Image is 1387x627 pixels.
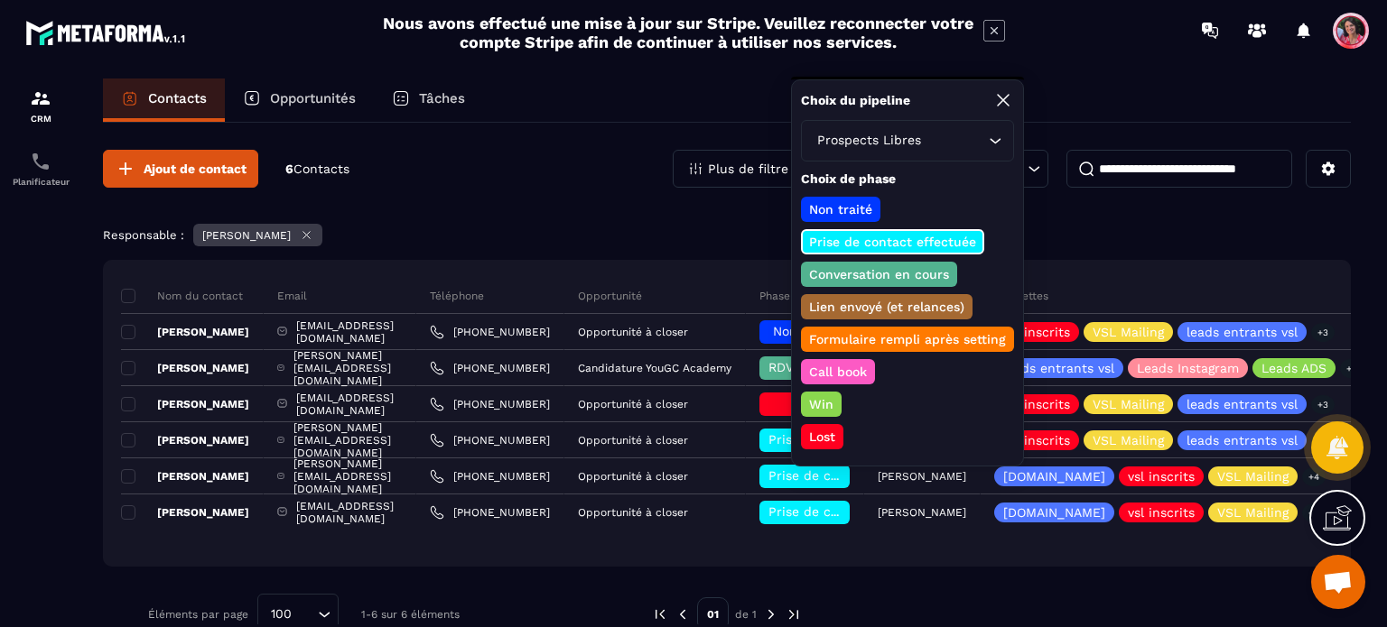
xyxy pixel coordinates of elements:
[103,78,225,122] a: Contacts
[1003,506,1105,519] p: [DOMAIN_NAME]
[1187,434,1298,447] p: leads entrants vsl
[148,90,207,106] p: Contacts
[1003,362,1114,374] p: leads entrants vsl
[773,324,836,338] span: Non traité
[1340,359,1362,378] p: +1
[121,361,249,375] p: [PERSON_NAME]
[5,74,77,137] a: formationformationCRM
[578,434,688,447] p: Opportunité à closer
[148,608,248,621] p: Éléments par page
[806,395,836,413] p: Win
[1217,470,1289,483] p: VSL Mailing
[103,228,184,242] p: Responsable :
[801,92,910,109] p: Choix du pipeline
[878,470,966,483] p: [PERSON_NAME]
[578,398,688,410] p: Opportunité à closer
[202,229,291,242] p: [PERSON_NAME]
[1093,434,1164,447] p: VSL Mailing
[925,131,984,151] input: Search for option
[1003,434,1070,447] p: vsl inscrits
[1311,555,1365,609] a: Ouvrir le chat
[430,361,550,375] a: [PHONE_NUMBER]
[652,606,668,622] img: prev
[578,326,688,338] p: Opportunité à closer
[270,90,356,106] p: Opportunités
[806,298,967,316] p: Lien envoyé (et relances)
[578,470,688,483] p: Opportunité à closer
[430,397,550,411] a: [PHONE_NUMBER]
[1003,326,1070,338] p: vsl inscrits
[1311,323,1335,342] p: +3
[374,78,483,122] a: Tâches
[1093,326,1164,338] p: VSL Mailing
[103,150,258,188] button: Ajout de contact
[759,289,790,303] p: Phase
[121,289,243,303] p: Nom du contact
[1003,398,1070,410] p: vsl inscrits
[763,606,779,622] img: next
[1187,398,1298,410] p: leads entrants vsl
[806,233,979,251] p: Prise de contact effectuée
[878,506,966,519] p: [PERSON_NAME]
[30,88,51,109] img: formation
[1187,326,1298,338] p: leads entrants vsl
[768,360,885,374] span: RDV à confimer ❓
[1261,362,1326,374] p: Leads ADS
[578,362,731,374] p: Candidature YouGC Academy
[675,606,691,622] img: prev
[277,289,307,303] p: Email
[298,604,313,624] input: Search for option
[768,468,936,483] span: Prise de contact effectuée
[382,14,974,51] h2: Nous avons effectué une mise à jour sur Stripe. Veuillez reconnecter votre compte Stripe afin de ...
[1128,506,1195,519] p: vsl inscrits
[708,162,788,175] p: Plus de filtre
[430,325,550,339] a: [PHONE_NUMBER]
[285,161,349,178] p: 6
[578,506,688,519] p: Opportunité à closer
[801,120,1014,161] div: Search for option
[293,161,349,176] span: Contacts
[430,505,550,520] a: [PHONE_NUMBER]
[121,433,249,447] p: [PERSON_NAME]
[121,469,249,484] p: [PERSON_NAME]
[144,160,247,178] span: Ajout de contact
[578,289,642,303] p: Opportunité
[735,607,757,622] p: de 1
[121,397,249,411] p: [PERSON_NAME]
[768,432,936,447] span: Prise de contact effectuée
[265,604,298,624] span: 100
[419,90,465,106] p: Tâches
[813,131,925,151] span: Prospects Libres
[121,505,249,520] p: [PERSON_NAME]
[768,504,936,519] span: Prise de contact effectuée
[1093,398,1164,410] p: VSL Mailing
[806,265,952,283] p: Conversation en cours
[1217,506,1289,519] p: VSL Mailing
[1311,395,1335,414] p: +3
[430,433,550,447] a: [PHONE_NUMBER]
[5,137,77,200] a: schedulerschedulerPlanificateur
[430,289,484,303] p: Téléphone
[806,200,875,218] p: Non traité
[5,177,77,187] p: Planificateur
[806,363,870,381] p: Call book
[1128,470,1195,483] p: vsl inscrits
[361,608,460,621] p: 1-6 sur 6 éléments
[801,171,1014,188] p: Choix de phase
[430,469,550,484] a: [PHONE_NUMBER]
[25,16,188,49] img: logo
[786,606,802,622] img: next
[1003,470,1105,483] p: [DOMAIN_NAME]
[1137,362,1239,374] p: Leads Instagram
[1302,503,1326,522] p: +5
[806,330,1009,348] p: Formulaire rempli après setting
[1302,467,1326,486] p: +4
[5,114,77,124] p: CRM
[30,151,51,172] img: scheduler
[225,78,374,122] a: Opportunités
[806,428,838,446] p: Lost
[121,325,249,339] p: [PERSON_NAME]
